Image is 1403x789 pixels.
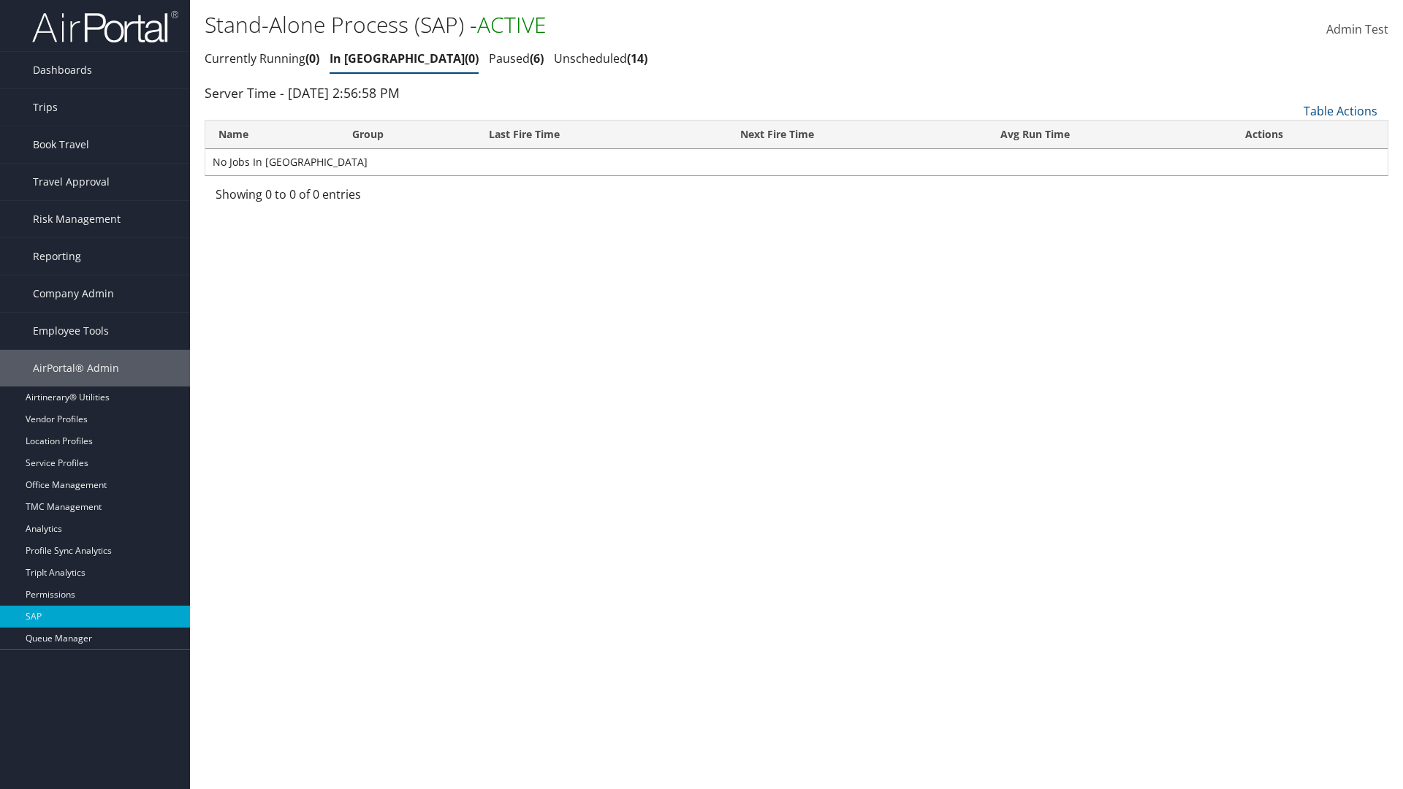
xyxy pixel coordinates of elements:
[205,149,1388,175] td: No Jobs In [GEOGRAPHIC_DATA]
[465,50,479,66] span: 0
[33,126,89,163] span: Book Travel
[33,238,81,275] span: Reporting
[205,83,1388,102] div: Server Time - [DATE] 2:56:58 PM
[205,50,319,66] a: Currently Running0
[33,201,121,237] span: Risk Management
[205,9,994,40] h1: Stand-Alone Process (SAP) -
[330,50,479,66] a: In [GEOGRAPHIC_DATA]0
[32,9,178,44] img: airportal-logo.png
[627,50,647,66] span: 14
[216,186,490,210] div: Showing 0 to 0 of 0 entries
[554,50,647,66] a: Unscheduled14
[33,52,92,88] span: Dashboards
[476,121,727,149] th: Last Fire Time: activate to sort column ascending
[727,121,987,149] th: Next Fire Time: activate to sort column descending
[33,350,119,386] span: AirPortal® Admin
[987,121,1233,149] th: Avg Run Time: activate to sort column ascending
[33,89,58,126] span: Trips
[1304,103,1377,119] a: Table Actions
[205,121,339,149] th: Name: activate to sort column ascending
[1232,121,1388,149] th: Actions
[33,313,109,349] span: Employee Tools
[489,50,544,66] a: Paused6
[339,121,476,149] th: Group: activate to sort column ascending
[1326,7,1388,53] a: Admin Test
[305,50,319,66] span: 0
[33,164,110,200] span: Travel Approval
[477,9,547,39] span: ACTIVE
[530,50,544,66] span: 6
[33,275,114,312] span: Company Admin
[1326,21,1388,37] span: Admin Test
